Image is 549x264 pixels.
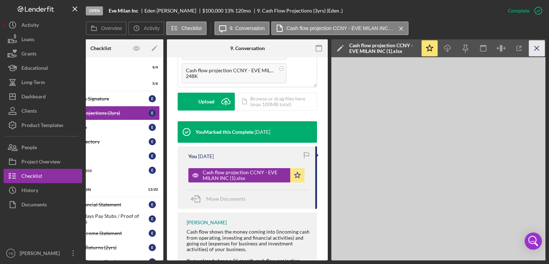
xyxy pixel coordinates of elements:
div: Cash flow projection CCNY - EVE MILAN INC (1).xlsx [349,43,417,54]
button: Complete [501,4,545,18]
div: Terms, Fees & Signature [56,96,149,102]
div: E [149,138,156,145]
a: ReferencesE [42,149,160,163]
div: Cash flow projection CCNY - EVE MILAN INC (1) 5.xlsx [186,68,275,73]
button: Cash flow projection CCNY - EVE MILAN INC (1).xlsx [188,168,305,182]
label: Checklist [182,25,202,31]
a: Business PlanE [42,120,160,135]
div: E [149,215,156,223]
div: Complete [508,4,529,18]
time: 2025-09-05 19:47 [254,129,270,135]
div: Application [53,82,140,86]
b: Eve Milan Inc [109,8,138,14]
div: [PERSON_NAME] [18,246,64,262]
div: Household Income Statement [56,230,149,236]
div: Documents [21,197,47,214]
button: Cash flow projection CCNY - EVE MILAN INC (1).xlsx [271,21,409,35]
div: 9. Conversation [230,45,265,51]
div: Open [86,6,103,15]
span: $100,000 [202,8,223,14]
div: E [149,201,156,208]
a: Business TrajectoryE [42,135,160,149]
button: 9. Conversation [214,21,269,35]
a: Previous 30 days Pay Stubs / Proof of Other IncomeE [42,212,160,226]
label: Activity [144,25,159,31]
div: 9 / 9 [145,65,158,70]
div: Documentation [53,187,140,192]
a: Cash Flow Projections (3yrs)E [42,106,160,120]
button: Move Documents [188,190,253,208]
text: YB [9,251,13,255]
button: YB[PERSON_NAME] [4,246,82,260]
button: Documents [4,197,82,212]
div: Checklist [90,45,111,51]
div: E [149,95,156,102]
div: Business Plan [56,124,149,130]
div: 13 / 20 [145,187,158,192]
label: Cash flow projection CCNY - EVE MILAN INC (1).xlsx [287,25,394,31]
div: Business Trajectory [56,139,149,145]
div: 5 / 6 [145,82,158,86]
div: You Marked this Complete [196,129,253,135]
iframe: Document Preview [331,57,546,260]
div: E [149,124,156,131]
label: Overview [101,25,122,31]
div: Eden [PERSON_NAME] [144,8,202,14]
button: Upload [178,93,235,111]
button: Overview [86,21,127,35]
div: 248K [186,73,275,79]
div: Upload [198,93,214,111]
div: Previous 30 days Pay Stubs / Proof of Other Income [56,213,149,225]
a: Household Income StatementE [42,226,160,240]
div: E [149,109,156,117]
div: Cash flow shows the money coming into (incoming cash from operating, investing and financial acti... [187,229,310,252]
div: 13 % [224,8,234,14]
div: You [188,153,197,159]
div: Open Intercom Messenger [525,233,542,250]
div: E [149,230,156,237]
div: Cash Flow Projections (3yrs) [56,110,149,116]
label: 9. Conversation [230,25,265,31]
span: Move Documents [206,196,246,202]
time: 2025-09-05 19:47 [198,153,214,159]
div: References [56,153,149,159]
div: [PERSON_NAME] [187,220,227,225]
div: 120 mo [235,8,251,14]
div: 9. Cash Flow Projections (3yrs) (Eden .) [257,8,343,14]
div: Eligibility Phase [56,167,149,173]
a: Personal Tax Returns (2yrs)E [42,240,160,255]
a: Terms, Fees & SignatureE [42,92,160,106]
div: E [149,167,156,174]
button: Checklist [166,21,207,35]
div: E [149,244,156,251]
div: Cash flow projection CCNY - EVE MILAN INC (1).xlsx [203,170,287,181]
